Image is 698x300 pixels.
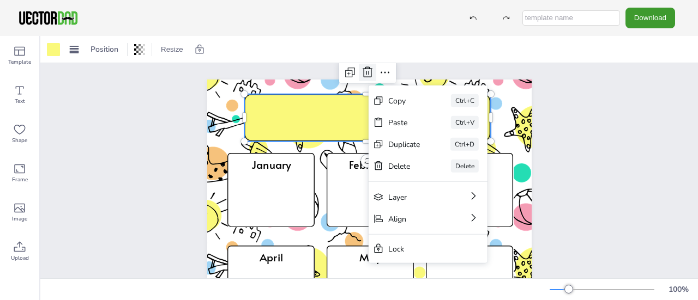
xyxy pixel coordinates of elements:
[388,117,420,127] div: Paste
[388,192,437,202] div: Layer
[8,58,31,66] span: Template
[451,116,479,129] div: Ctrl+V
[388,243,453,254] div: Lock
[15,97,25,106] span: Text
[12,215,27,223] span: Image
[388,139,420,149] div: Duplicate
[451,94,479,107] div: Ctrl+C
[12,175,28,184] span: Frame
[349,157,392,172] span: February
[11,254,29,262] span: Upload
[157,41,188,58] button: Resize
[522,10,620,26] input: template name
[451,160,479,173] div: Delete
[458,249,481,265] span: June
[450,138,479,151] div: Ctrl+D
[259,249,282,265] span: April
[665,284,691,295] div: 100 %
[388,213,437,224] div: Align
[88,44,121,54] span: Position
[625,8,675,28] button: Download
[388,161,420,171] div: Delete
[12,136,27,145] span: Shape
[388,95,420,106] div: Copy
[359,249,381,265] span: May
[17,10,79,26] img: VectorDad-1.png
[251,157,291,172] span: January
